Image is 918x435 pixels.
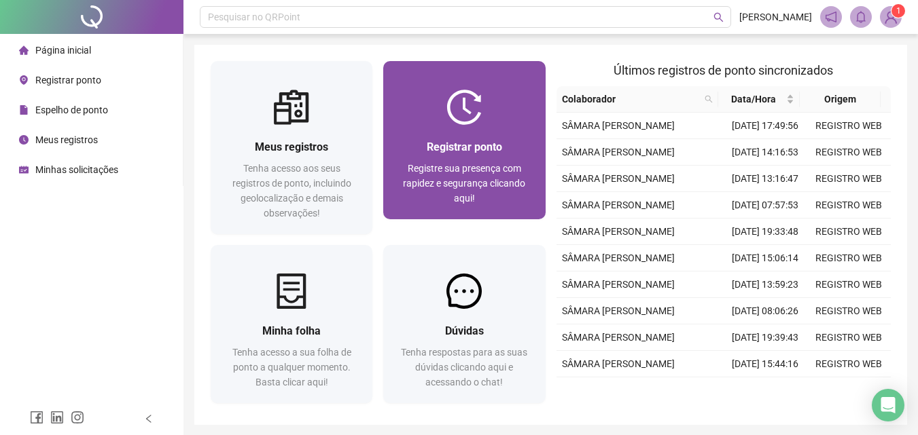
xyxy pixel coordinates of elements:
[211,61,372,234] a: Meus registrosTenha acesso aos seus registros de ponto, incluindo geolocalização e demais observa...
[19,45,29,55] span: home
[144,414,154,423] span: left
[19,135,29,145] span: clock-circle
[724,92,783,107] span: Data/Hora
[724,166,807,192] td: [DATE] 13:16:47
[562,92,700,107] span: Colaborador
[807,245,891,271] td: REGISTRO WEB
[724,298,807,324] td: [DATE] 08:06:26
[35,164,118,175] span: Minhas solicitações
[807,324,891,351] td: REGISTRO WEB
[724,324,807,351] td: [DATE] 19:39:43
[724,377,807,404] td: [DATE] 13:50:53
[807,192,891,219] td: REGISTRO WEB
[881,7,901,27] img: 94065
[562,358,675,369] span: SÂMARA [PERSON_NAME]
[562,279,675,290] span: SÂMARA [PERSON_NAME]
[35,134,98,145] span: Meus registros
[807,351,891,377] td: REGISTRO WEB
[445,324,484,337] span: Dúvidas
[807,219,891,245] td: REGISTRO WEB
[232,347,351,387] span: Tenha acesso a sua folha de ponto a qualquer momento. Basta clicar aqui!
[562,147,675,157] span: SÂMARA [PERSON_NAME]
[724,351,807,377] td: [DATE] 15:44:16
[807,377,891,404] td: REGISTRO WEB
[713,12,724,22] span: search
[35,75,101,86] span: Registrar ponto
[807,298,891,324] td: REGISTRO WEB
[825,11,837,23] span: notification
[896,6,901,16] span: 1
[891,4,905,18] sup: Atualize o seu contato no menu Meus Dados
[562,200,675,210] span: SÂMARA [PERSON_NAME]
[35,45,91,56] span: Página inicial
[855,11,867,23] span: bell
[614,63,833,77] span: Últimos registros de ponto sincronizados
[807,139,891,166] td: REGISTRO WEB
[255,140,328,153] span: Meus registros
[562,120,675,131] span: SÂMARA [PERSON_NAME]
[872,389,904,421] div: Open Intercom Messenger
[724,245,807,271] td: [DATE] 15:06:14
[702,89,716,109] span: search
[19,165,29,174] span: schedule
[30,411,43,424] span: facebook
[705,95,713,103] span: search
[262,324,321,337] span: Minha folha
[19,75,29,85] span: environment
[724,139,807,166] td: [DATE] 14:16:53
[562,252,675,263] span: SÂMARA [PERSON_NAME]
[427,140,502,153] span: Registrar ponto
[19,105,29,115] span: file
[211,245,372,403] a: Minha folhaTenha acesso a sua folha de ponto a qualquer momento. Basta clicar aqui!
[739,10,812,24] span: [PERSON_NAME]
[383,245,545,403] a: DúvidasTenha respostas para as suas dúvidas clicando aqui e acessando o chat!
[71,411,84,424] span: instagram
[807,113,891,139] td: REGISTRO WEB
[807,271,891,298] td: REGISTRO WEB
[718,86,799,113] th: Data/Hora
[724,271,807,298] td: [DATE] 13:59:23
[800,86,881,113] th: Origem
[724,113,807,139] td: [DATE] 17:49:56
[562,332,675,343] span: SÂMARA [PERSON_NAME]
[383,61,545,219] a: Registrar pontoRegistre sua presença com rapidez e segurança clicando aqui!
[50,411,64,424] span: linkedin
[562,226,675,237] span: SÂMARA [PERSON_NAME]
[724,192,807,219] td: [DATE] 07:57:53
[232,163,351,219] span: Tenha acesso aos seus registros de ponto, incluindo geolocalização e demais observações!
[562,173,675,184] span: SÂMARA [PERSON_NAME]
[807,166,891,192] td: REGISTRO WEB
[401,347,527,387] span: Tenha respostas para as suas dúvidas clicando aqui e acessando o chat!
[403,163,525,204] span: Registre sua presença com rapidez e segurança clicando aqui!
[562,305,675,316] span: SÂMARA [PERSON_NAME]
[724,219,807,245] td: [DATE] 19:33:48
[35,105,108,115] span: Espelho de ponto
